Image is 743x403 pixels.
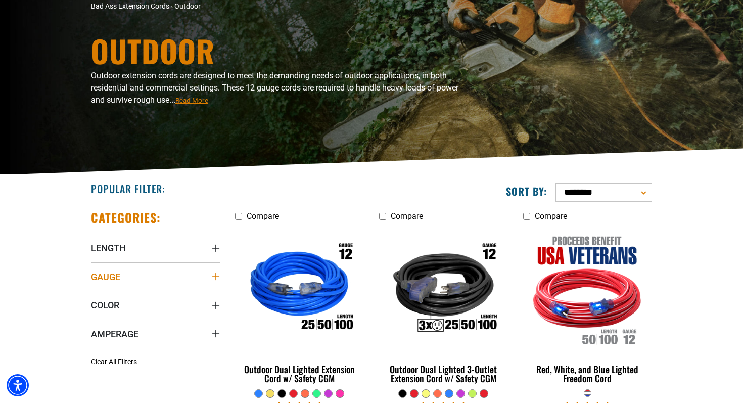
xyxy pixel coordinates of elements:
a: Bad Ass Extension Cords [91,2,169,10]
a: Red, White, and Blue Lighted Freedom Cord Red, White, and Blue Lighted Freedom Cord [523,226,652,389]
img: Outdoor Dual Lighted 3-Outlet Extension Cord w/ Safety CGM [380,231,507,347]
span: Outdoor extension cords are designed to meet the demanding needs of outdoor applications, in both... [91,71,458,105]
span: Length [91,242,126,254]
nav: breadcrumbs [91,1,460,12]
span: Compare [391,211,423,221]
span: Clear All Filters [91,357,137,366]
summary: Gauge [91,262,220,291]
span: › [171,2,173,10]
summary: Length [91,234,220,262]
label: Sort by: [506,185,547,198]
span: Compare [535,211,567,221]
span: Compare [247,211,279,221]
div: Red, White, and Blue Lighted Freedom Cord [523,365,652,383]
a: Clear All Filters [91,356,141,367]
div: Outdoor Dual Lighted Extension Cord w/ Safety CGM [235,365,364,383]
a: Outdoor Dual Lighted Extension Cord w/ Safety CGM Outdoor Dual Lighted Extension Cord w/ Safety CGM [235,226,364,389]
h2: Categories: [91,210,161,226]
span: Outdoor [174,2,201,10]
span: Gauge [91,271,120,283]
div: Accessibility Menu [7,374,29,396]
summary: Amperage [91,320,220,348]
h2: Popular Filter: [91,182,165,195]
span: Read More [175,97,208,104]
a: Outdoor Dual Lighted 3-Outlet Extension Cord w/ Safety CGM Outdoor Dual Lighted 3-Outlet Extensio... [379,226,508,389]
summary: Color [91,291,220,319]
h1: Outdoor [91,35,460,66]
span: Color [91,299,119,311]
div: Outdoor Dual Lighted 3-Outlet Extension Cord w/ Safety CGM [379,365,508,383]
img: Red, White, and Blue Lighted Freedom Cord [524,231,651,347]
span: Amperage [91,328,138,340]
img: Outdoor Dual Lighted Extension Cord w/ Safety CGM [236,231,363,347]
